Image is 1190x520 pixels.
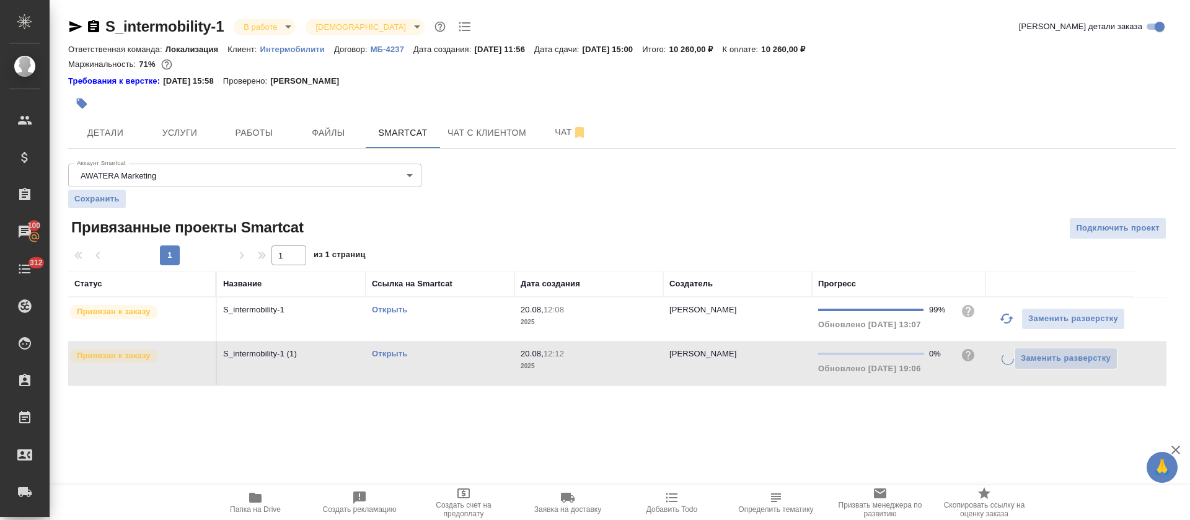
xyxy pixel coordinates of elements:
[68,19,83,34] button: Скопировать ссылку для ЯМессенджера
[521,349,544,358] p: 20.08,
[372,305,407,314] a: Открыть
[669,349,737,358] p: [PERSON_NAME]
[68,75,163,87] a: Требования к верстке:
[1019,20,1142,33] span: [PERSON_NAME] детали заказа
[372,278,452,290] div: Ссылка на Smartcat
[456,17,474,36] button: Todo
[521,360,657,372] p: 2025
[77,170,160,181] button: AWATERA Marketing
[818,278,856,290] div: Прогресс
[1014,348,1117,369] button: Заменить разверстку
[447,125,526,141] span: Чат с клиентом
[371,43,413,54] a: МБ-4237
[669,305,737,314] p: [PERSON_NAME]
[105,18,224,35] a: S_intermobility-1
[86,19,101,34] button: Скопировать ссылку
[373,125,433,141] span: Smartcat
[20,219,48,232] span: 100
[223,278,262,290] div: Название
[270,75,348,87] p: [PERSON_NAME]
[68,218,304,237] span: Привязанные проекты Smartcat
[223,348,359,360] p: S_intermobility-1 (1)
[68,59,139,69] p: Маржинальность:
[534,45,582,54] p: Дата сдачи:
[761,45,814,54] p: 10 260,00 ₽
[432,19,448,35] button: Доп статусы указывают на важность/срочность заказа
[139,59,158,69] p: 71%
[371,45,413,54] p: МБ-4237
[723,45,762,54] p: К оплате:
[76,125,135,141] span: Детали
[74,278,102,290] div: Статус
[260,43,334,54] a: Интермобилити
[68,75,163,87] div: Нажми, чтобы открыть папку с инструкцией
[150,125,209,141] span: Услуги
[227,45,260,54] p: Клиент:
[234,19,296,35] div: В работе
[22,257,50,269] span: 312
[541,125,601,140] span: Чат
[669,45,723,54] p: 10 260,00 ₽
[68,45,165,54] p: Ответственная команда:
[929,348,951,360] div: 0%
[474,45,534,54] p: [DATE] 11:56
[642,45,669,54] p: Итого:
[223,75,271,87] p: Проверено:
[299,125,358,141] span: Файлы
[572,125,587,140] svg: Отписаться
[521,316,657,328] p: 2025
[929,304,951,316] div: 99%
[334,45,371,54] p: Договор:
[992,304,1021,333] button: Обновить прогресс
[77,350,151,362] p: Привязан к заказу
[74,193,120,205] span: Сохранить
[1028,312,1118,326] span: Заменить разверстку
[1021,351,1111,366] span: Заменить разверстку
[544,349,564,358] p: 12:12
[544,305,564,314] p: 12:08
[1152,454,1173,480] span: 🙏
[1021,308,1125,330] button: Заменить разверстку
[413,45,474,54] p: Дата создания:
[314,247,366,265] span: из 1 страниц
[372,349,407,358] a: Открыть
[818,320,921,329] span: Обновлено [DATE] 13:07
[77,306,151,318] p: Привязан к заказу
[521,305,544,314] p: 20.08,
[669,278,713,290] div: Создатель
[224,125,284,141] span: Работы
[306,19,424,35] div: В работе
[165,45,228,54] p: Локализация
[1076,221,1160,236] span: Подключить проект
[260,45,334,54] p: Интермобилити
[583,45,643,54] p: [DATE] 15:00
[68,90,95,117] button: Добавить тэг
[1147,452,1178,483] button: 🙏
[3,253,46,284] a: 312
[312,22,409,32] button: [DEMOGRAPHIC_DATA]
[68,164,421,187] div: AWATERA Marketing
[3,216,46,247] a: 100
[521,278,580,290] div: Дата создания
[240,22,281,32] button: В работе
[159,56,175,73] button: 2450.08 RUB;
[163,75,223,87] p: [DATE] 15:58
[223,304,359,316] p: S_intermobility-1
[68,190,126,208] button: Сохранить
[1069,218,1166,239] button: Подключить проект
[818,364,921,373] span: Обновлено [DATE] 19:06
